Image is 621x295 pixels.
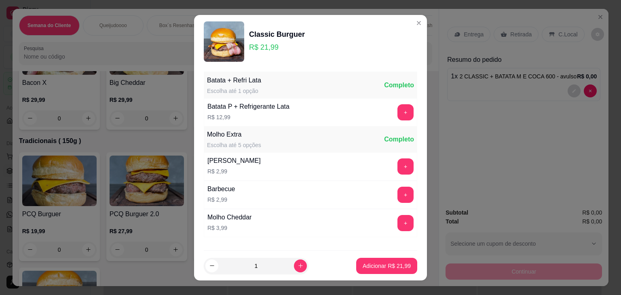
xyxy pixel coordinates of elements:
button: add [397,158,414,175]
button: Close [412,17,425,29]
p: R$ 2,99 [207,196,235,204]
button: add [397,104,414,120]
p: Adicionar R$ 21,99 [363,262,411,270]
p: R$ 3,99 [207,224,251,232]
p: R$ 12,99 [207,113,289,121]
button: add [397,215,414,231]
img: product-image [204,21,244,62]
p: R$ 2,99 [207,167,261,175]
p: R$ 21,99 [249,42,305,53]
div: Batata P + Refrigerante Lata [207,102,289,112]
div: Molho Extra [207,130,261,139]
div: Completo [384,80,414,90]
button: decrease-product-quantity [205,259,218,272]
button: add [397,187,414,203]
div: Barbecue [207,184,235,194]
div: Classic Burguer [249,29,305,40]
div: Completo [384,135,414,144]
div: Escolha até 1 opção [207,87,261,95]
div: Batata + Refri Lata [207,76,261,85]
button: Adicionar R$ 21,99 [356,258,417,274]
button: increase-product-quantity [294,259,307,272]
div: Molho Cheddar [207,213,251,222]
div: Escolha até 5 opções [207,141,261,149]
div: [PERSON_NAME] [207,156,261,166]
